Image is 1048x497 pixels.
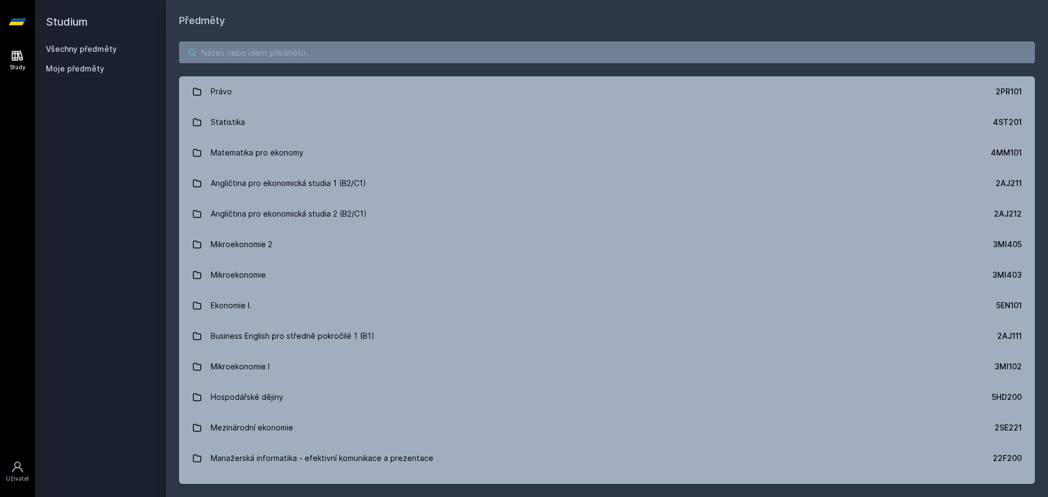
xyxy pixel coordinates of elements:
[179,137,1035,168] a: Matematika pro ekonomy 4MM101
[179,290,1035,321] a: Ekonomie I. 5EN101
[179,76,1035,107] a: Právo 2PR101
[995,422,1022,433] div: 2SE221
[10,63,26,71] div: Study
[179,41,1035,63] input: Název nebo ident předmětu…
[179,351,1035,382] a: Mikroekonomie I 3MI102
[993,239,1022,250] div: 3MI405
[211,111,245,133] div: Statistika
[179,229,1035,260] a: Mikroekonomie 2 3MI405
[211,325,374,347] div: Business English pro středně pokročilé 1 (B1)
[211,386,283,408] div: Hospodářské dějiny
[179,382,1035,412] a: Hospodářské dějiny 5HD200
[993,117,1022,128] div: 4ST201
[179,412,1035,443] a: Mezinárodní ekonomie 2SE221
[211,356,270,378] div: Mikroekonomie I
[995,361,1022,372] div: 3MI102
[211,203,367,225] div: Angličtina pro ekonomická studia 2 (B2/C1)
[211,295,252,316] div: Ekonomie I.
[2,455,33,488] a: Uživatel
[179,107,1035,137] a: Statistika 4ST201
[179,168,1035,199] a: Angličtina pro ekonomická studia 1 (B2/C1) 2AJ211
[992,392,1022,403] div: 5HD200
[179,13,1035,28] h1: Předměty
[211,417,293,439] div: Mezinárodní ekonomie
[211,447,433,469] div: Manažerská informatika - efektivní komunikace a prezentace
[994,208,1022,219] div: 2AJ212
[997,331,1022,342] div: 2AJ111
[996,178,1022,189] div: 2AJ211
[991,147,1022,158] div: 4MM101
[996,86,1022,97] div: 2PR101
[211,142,303,164] div: Matematika pro ekonomy
[211,264,266,286] div: Mikroekonomie
[179,321,1035,351] a: Business English pro středně pokročilé 1 (B1) 2AJ111
[993,453,1022,464] div: 22F200
[992,270,1022,280] div: 3MI403
[2,44,33,77] a: Study
[179,443,1035,474] a: Manažerská informatika - efektivní komunikace a prezentace 22F200
[996,300,1022,311] div: 5EN101
[46,44,117,53] a: Všechny předměty
[179,260,1035,290] a: Mikroekonomie 3MI403
[211,172,366,194] div: Angličtina pro ekonomická studia 1 (B2/C1)
[46,63,104,74] span: Moje předměty
[6,475,29,483] div: Uživatel
[179,199,1035,229] a: Angličtina pro ekonomická studia 2 (B2/C1) 2AJ212
[996,483,1022,494] div: 1FU201
[211,233,272,255] div: Mikroekonomie 2
[211,81,232,103] div: Právo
